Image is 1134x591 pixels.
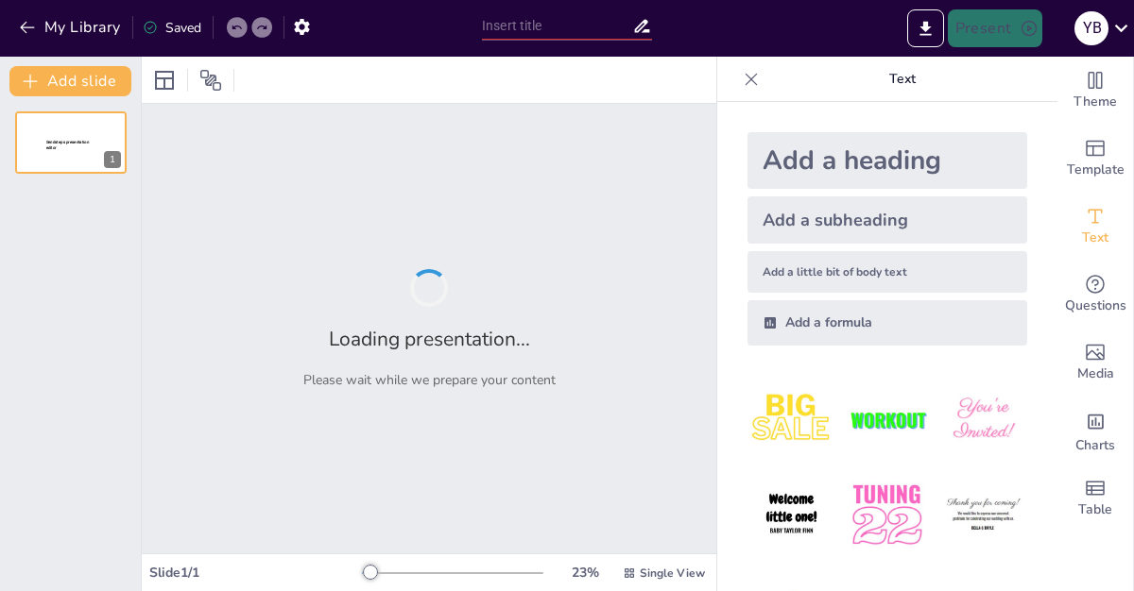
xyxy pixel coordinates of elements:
[1057,261,1133,329] div: Get real-time input from your audience
[766,57,1039,102] p: Text
[1078,499,1112,520] span: Table
[948,9,1042,47] button: Present
[747,132,1027,189] div: Add a heading
[329,326,530,352] h2: Loading presentation...
[199,69,222,92] span: Position
[9,66,131,96] button: Add slide
[939,471,1027,559] img: 6.jpeg
[1057,125,1133,193] div: Add ready made slides
[1057,464,1133,532] div: Add a table
[149,65,180,95] div: Layout
[1074,9,1108,47] button: Y B
[1057,329,1133,397] div: Add images, graphics, shapes or video
[1057,193,1133,261] div: Add text boxes
[843,471,931,559] img: 5.jpeg
[14,12,129,42] button: My Library
[1065,295,1126,316] span: Questions
[562,564,608,582] div: 23 %
[747,196,1027,244] div: Add a subheading
[843,376,931,464] img: 2.jpeg
[747,300,1027,346] div: Add a formula
[15,111,127,174] div: 1
[640,566,705,581] span: Single View
[482,12,632,40] input: Insert title
[303,371,556,389] p: Please wait while we prepare your content
[1067,160,1125,180] span: Template
[1075,435,1115,456] span: Charts
[1057,57,1133,125] div: Change the overall theme
[1074,11,1108,45] div: Y B
[143,19,201,37] div: Saved
[149,564,362,582] div: Slide 1 / 1
[747,471,835,559] img: 4.jpeg
[1077,363,1114,384] span: Media
[939,376,1027,464] img: 3.jpeg
[46,140,89,150] span: Sendsteps presentation editor
[1074,92,1117,112] span: Theme
[907,9,944,47] button: Export to PowerPoint
[1082,228,1108,248] span: Text
[747,376,835,464] img: 1.jpeg
[1057,397,1133,464] div: Add charts and graphs
[104,151,121,168] div: 1
[747,251,1027,293] div: Add a little bit of body text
